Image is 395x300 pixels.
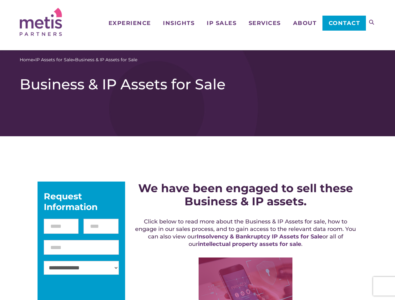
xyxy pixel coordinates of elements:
span: » » [20,57,137,63]
span: Contact [329,20,360,26]
img: Metis Partners [20,8,62,36]
h1: Business & IP Assets for Sale [20,76,375,93]
span: Services [249,20,281,26]
a: Contact [322,16,366,31]
div: Request Information [44,191,119,212]
a: intellectual property assets for sale [198,241,301,247]
h5: Click below to read more about the Business & IP Assets for sale, how to engage in our sales proc... [134,218,357,248]
a: IP Assets for Sale [35,57,73,63]
span: About [293,20,317,26]
strong: We have been engaged to sell these Business & IP assets. [138,181,353,208]
a: Home [20,57,33,63]
span: Business & IP Assets for Sale [75,57,137,63]
span: Experience [109,20,151,26]
a: Insolvency & Bankruptcy IP Assets for Sale [197,233,322,240]
span: IP Sales [207,20,236,26]
span: Insights [163,20,195,26]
